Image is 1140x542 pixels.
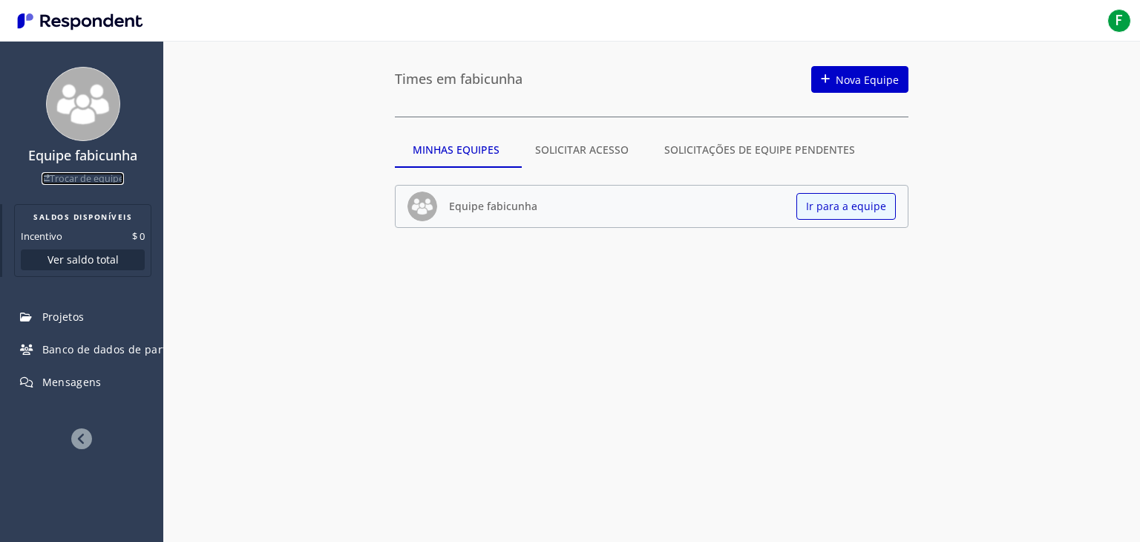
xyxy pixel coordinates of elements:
[21,229,62,243] font: Incentivo
[806,200,886,214] font: Ir para a equipe
[535,143,629,157] font: Solicitar acesso
[1116,10,1123,30] font: F
[1104,7,1134,34] button: F
[42,310,85,324] font: Projetos
[836,73,899,87] font: Nova Equipe
[33,212,132,222] font: SALDOS DISPONÍVEIS
[42,342,214,356] font: Banco de dados de participantes
[46,67,120,141] img: team_avatar_256.png
[12,9,148,33] img: Respondente
[796,193,896,220] button: Ir para a equipe
[47,252,119,267] font: Ver saldo total
[50,172,124,185] font: Trocar de equipe
[21,249,145,270] button: Ver saldo total
[14,204,151,277] section: Resumo do saldo
[42,375,102,389] font: Mensagens
[28,146,137,164] font: Equipe fabicunha
[407,192,437,221] img: team_avatar_256.png
[395,70,522,88] font: Times em fabicunha
[664,143,855,157] font: Solicitações de equipe pendentes
[449,199,537,213] font: Equipe fabicunha
[132,229,145,243] font: $ 0
[413,143,499,157] font: Minhas equipes
[42,172,124,185] a: Trocar de equipe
